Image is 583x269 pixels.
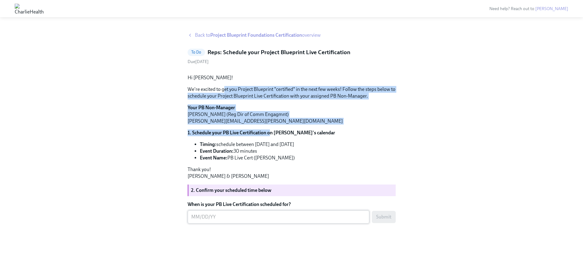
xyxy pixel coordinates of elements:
[188,86,396,99] p: We're excited to get you Project Blueprint "certified" in the next few weeks! Follow the steps be...
[200,155,227,161] strong: Event Name:
[188,105,235,110] strong: Your PB Non-Manager
[210,32,302,38] strong: Project Blueprint Foundations Certification
[188,59,209,64] span: Wednesday, September 3rd 2025, 12:00 pm
[535,6,568,11] a: [PERSON_NAME]
[188,201,396,208] label: When is your PB Live Certification scheduled for?
[188,166,396,180] p: Thank you! [PERSON_NAME] & [PERSON_NAME]
[188,74,396,81] p: Hi [PERSON_NAME]!
[191,187,271,193] strong: 2. Confirm your scheduled time below
[200,148,234,154] strong: Event Duration:
[489,6,568,11] span: Need help? Reach out to
[15,4,44,13] img: CharlieHealth
[207,48,350,56] h5: Reps: Schedule your Project Blueprint Live Certification
[188,50,205,54] span: To Do
[200,148,396,155] li: 30 minutes
[200,141,396,148] li: schedule between [DATE] and [DATE]
[188,32,396,39] a: Back toProject Blueprint Foundations Certificationoverview
[195,32,321,39] span: Back to overview
[200,155,396,161] li: PB Live Cert ([PERSON_NAME])
[200,141,216,147] strong: Timing:
[188,130,335,136] strong: 1. Schedule your PB Live Certification on [PERSON_NAME]'s calendar
[188,104,396,125] p: [PERSON_NAME] (Reg Dir of Comm Engagmnt) [PERSON_NAME][EMAIL_ADDRESS][PERSON_NAME][DOMAIN_NAME]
